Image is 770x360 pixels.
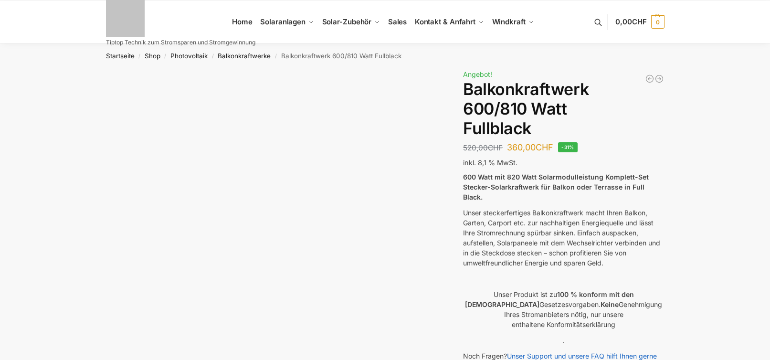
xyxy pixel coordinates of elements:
span: CHF [488,143,503,152]
span: Solaranlagen [260,17,306,26]
span: CHF [632,17,647,26]
bdi: 360,00 [507,142,553,152]
span: Sales [388,17,407,26]
strong: Keine [601,300,619,308]
a: Startseite [106,52,135,60]
p: Unser steckerfertiges Balkonkraftwerk macht Ihren Balkon, Garten, Carport etc. zur nachhaltigen E... [463,208,664,268]
span: Kontakt & Anfahrt [415,17,475,26]
span: 0,00 [615,17,646,26]
bdi: 520,00 [463,143,503,152]
a: Sales [384,0,411,43]
a: Solaranlagen [256,0,318,43]
a: Shop [145,52,160,60]
strong: 100 % konform mit den [DEMOGRAPHIC_DATA] [465,290,634,308]
a: Balkonkraftwerke [218,52,271,60]
a: 0,00CHF 0 [615,8,664,36]
span: / [160,53,170,60]
span: Solar-Zubehör [322,17,372,26]
strong: 600 Watt mit 820 Watt Solarmodulleistung Komplett-Set Stecker-Solarkraftwerk für Balkon oder Terr... [463,173,649,201]
a: Balkonkraftwerk 405/600 Watt erweiterbar [654,74,664,84]
a: Windkraft [488,0,538,43]
span: inkl. 8,1 % MwSt. [463,159,517,167]
span: Angebot! [463,70,492,78]
a: Kontakt & Anfahrt [411,0,488,43]
span: / [271,53,281,60]
nav: Breadcrumb [89,43,681,68]
span: / [135,53,145,60]
span: CHF [536,142,553,152]
h1: Balkonkraftwerk 600/810 Watt Fullblack [463,80,664,138]
a: Photovoltaik [170,52,208,60]
a: Solar-Zubehör [318,0,384,43]
span: -31% [558,142,578,152]
span: Windkraft [492,17,526,26]
a: Balkonkraftwerk 445/600 Watt Bificial [645,74,654,84]
span: 0 [651,15,665,29]
p: Unser Produkt ist zu Gesetzesvorgaben. Genehmigung Ihres Stromanbieters nötig, nur unsere enthalt... [463,289,664,329]
p: . [463,335,664,345]
span: / [208,53,218,60]
p: Tiptop Technik zum Stromsparen und Stromgewinnung [106,40,255,45]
